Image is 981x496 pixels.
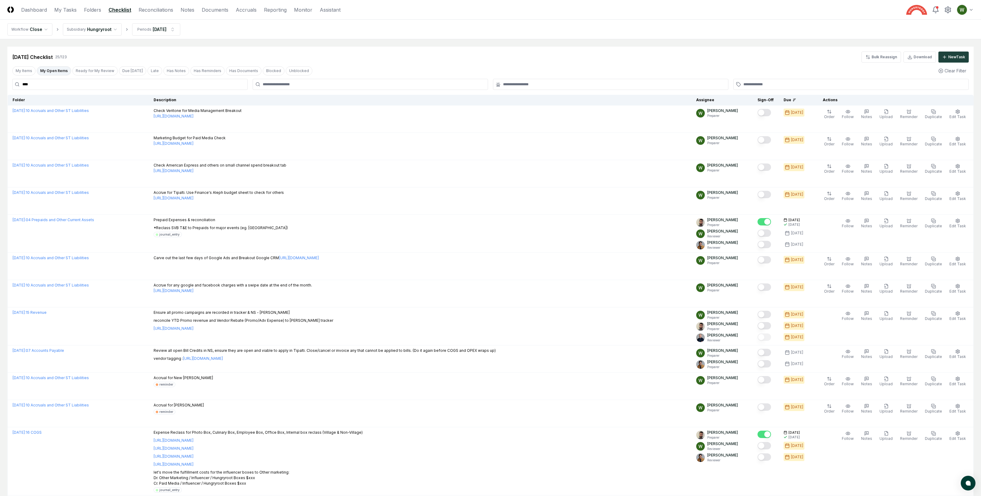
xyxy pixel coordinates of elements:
[899,283,919,295] button: Reminder
[925,114,942,119] span: Duplicate
[878,283,894,295] button: Upload
[758,256,771,263] button: Mark complete
[899,163,919,175] button: Reminder
[696,229,705,238] img: ACg8ocIK_peNeqvot3Ahh9567LsVhi0q3GD2O_uFDzmfmpbAfkCWeQ=s96-c
[823,402,836,415] button: Order
[900,436,918,441] span: Reminder
[696,376,705,385] img: ACg8ocIK_peNeqvot3Ahh9567LsVhi0q3GD2O_uFDzmfmpbAfkCWeQ=s96-c
[924,283,943,295] button: Duplicate
[154,462,193,467] a: [URL][DOMAIN_NAME]
[878,108,894,121] button: Upload
[696,136,705,145] img: ACg8ocIK_peNeqvot3Ahh9567LsVhi0q3GD2O_uFDzmfmpbAfkCWeQ=s96-c
[861,316,872,321] span: Notes
[696,349,705,357] img: ACg8ocIK_peNeqvot3Ahh9567LsVhi0q3GD2O_uFDzmfmpbAfkCWeQ=s96-c
[12,53,53,61] div: [DATE] Checklist
[842,262,854,266] span: Follow
[707,163,738,168] p: [PERSON_NAME]
[842,409,854,413] span: Follow
[190,66,225,75] button: Has Reminders
[957,5,967,15] img: ACg8ocIK_peNeqvot3Ahh9567LsVhi0q3GD2O_uFDzmfmpbAfkCWeQ=s96-c
[925,316,942,321] span: Duplicate
[880,196,893,201] span: Upload
[878,163,894,175] button: Upload
[758,109,771,116] button: Mark complete
[903,52,936,63] button: Download
[948,255,967,268] button: Edit Task
[37,66,71,75] button: My Open Items
[925,169,942,174] span: Duplicate
[861,52,901,63] button: Bulk Reassign
[758,191,771,198] button: Mark complete
[13,283,26,287] span: [DATE] :
[842,354,854,359] span: Follow
[707,190,738,195] p: [PERSON_NAME]
[924,108,943,121] button: Duplicate
[154,217,288,223] p: Prepaid Expenses & reconciliation
[13,375,26,380] span: [DATE] :
[841,108,855,121] button: Follow
[899,375,919,388] button: Reminder
[878,190,894,203] button: Upload
[900,409,918,413] span: Reminder
[13,108,26,113] span: [DATE] :
[707,229,738,234] p: [PERSON_NAME]
[824,114,834,119] span: Order
[842,224,854,228] span: Follow
[791,164,803,170] div: [DATE]
[13,348,26,353] span: [DATE] :
[948,135,967,148] button: Edit Task
[949,142,966,146] span: Edit Task
[900,224,918,228] span: Reminder
[878,430,894,443] button: Upload
[924,190,943,203] button: Duplicate
[860,217,873,230] button: Notes
[823,375,836,388] button: Order
[824,262,834,266] span: Order
[788,222,800,227] div: [DATE]
[183,356,223,361] a: [URL][DOMAIN_NAME]
[154,326,193,331] a: [URL][DOMAIN_NAME]
[13,310,47,315] a: [DATE]:15 Revenue
[84,6,101,13] a: Folders
[878,402,894,415] button: Upload
[861,224,872,228] span: Notes
[8,95,149,106] th: Folder
[860,190,873,203] button: Notes
[949,224,966,228] span: Edit Task
[899,135,919,148] button: Reminder
[900,142,918,146] span: Reminder
[949,354,966,359] span: Edit Task
[279,255,319,261] a: [URL][DOMAIN_NAME]
[758,322,771,329] button: Mark complete
[900,262,918,266] span: Reminder
[784,97,808,103] div: Due
[925,354,942,359] span: Duplicate
[841,430,855,443] button: Follow
[758,453,771,461] button: Mark complete
[707,113,738,118] p: Preparer
[154,438,193,443] a: [URL][DOMAIN_NAME]
[860,283,873,295] button: Notes
[925,382,942,386] span: Duplicate
[842,114,854,119] span: Follow
[154,108,242,119] p: Check Veritone for Media Management Breakout
[842,316,854,321] span: Follow
[880,382,893,386] span: Upload
[878,348,894,361] button: Upload
[949,262,966,266] span: Edit Task
[13,283,89,287] a: [DATE]:10 Accruals and Other ST Liabilities
[925,289,942,294] span: Duplicate
[139,6,173,13] a: Reconciliations
[707,135,738,141] p: [PERSON_NAME]
[824,142,834,146] span: Order
[900,354,918,359] span: Reminder
[707,141,738,145] p: Preparer
[900,114,918,119] span: Reminder
[899,217,919,230] button: Reminder
[824,409,834,413] span: Order
[949,289,966,294] span: Edit Task
[860,430,873,443] button: Notes
[154,141,193,146] a: [URL][DOMAIN_NAME]
[67,27,86,32] div: Subsidiary
[294,6,312,13] a: Monitor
